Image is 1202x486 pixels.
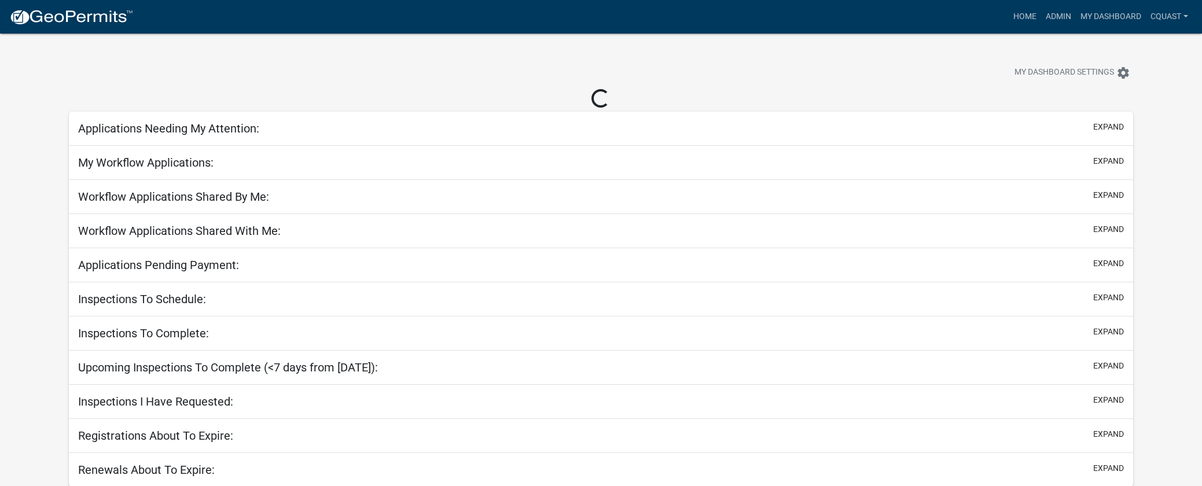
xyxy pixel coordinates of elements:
button: expand [1093,462,1124,474]
span: My Dashboard Settings [1014,66,1114,80]
button: expand [1093,428,1124,440]
a: My Dashboard [1076,6,1146,28]
a: Home [1009,6,1041,28]
button: expand [1093,189,1124,201]
h5: Inspections To Schedule: [78,292,206,306]
h5: Workflow Applications Shared With Me: [78,224,281,238]
h5: Applications Pending Payment: [78,258,239,272]
h5: Registrations About To Expire: [78,429,233,443]
i: settings [1116,66,1130,80]
button: expand [1093,257,1124,270]
button: expand [1093,360,1124,372]
button: expand [1093,155,1124,167]
h5: Upcoming Inspections To Complete (<7 days from [DATE]): [78,360,378,374]
h5: Inspections I Have Requested: [78,395,233,408]
button: expand [1093,121,1124,133]
button: expand [1093,326,1124,338]
button: My Dashboard Settingssettings [1005,61,1139,84]
a: Admin [1041,6,1076,28]
button: expand [1093,223,1124,235]
button: expand [1093,394,1124,406]
a: cquast [1146,6,1193,28]
h5: Workflow Applications Shared By Me: [78,190,269,204]
h5: Applications Needing My Attention: [78,122,259,135]
button: expand [1093,292,1124,304]
h5: Inspections To Complete: [78,326,209,340]
h5: Renewals About To Expire: [78,463,215,477]
h5: My Workflow Applications: [78,156,214,170]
